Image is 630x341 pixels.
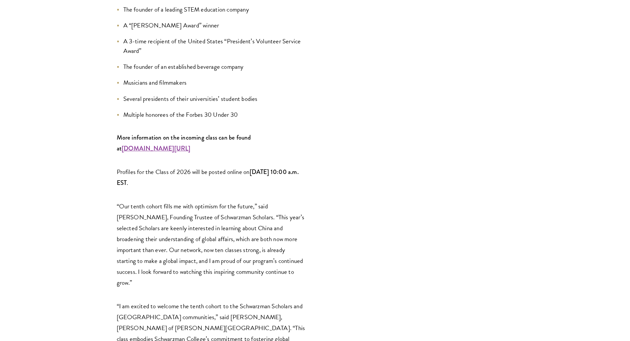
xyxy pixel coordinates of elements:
[117,5,305,14] li: The founder of a leading STEM education company
[117,166,305,188] p: Profiles for the Class of 2026 will be posted online on .
[117,167,299,187] strong: [DATE] 10:00 a.m. EST
[117,133,251,153] strong: More information on the incoming class can be found at
[117,36,305,56] li: A 3-time recipient of the United States “President’s Volunteer Service Award”
[122,144,190,153] strong: [DOMAIN_NAME][URL]
[122,144,190,153] a: [DOMAIN_NAME][URL]
[117,78,305,87] li: Musicians and filmmakers
[117,62,305,71] li: The founder of an established beverage company
[117,94,305,104] li: Several presidents of their universities’ student bodies
[117,21,305,30] li: A “[PERSON_NAME] Award” winner
[117,110,305,119] li: Multiple honorees of the Forbes 30 Under 30
[117,201,305,288] p: “Our tenth cohort fills me with optimism for the future,” said [PERSON_NAME], Founding Trustee of...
